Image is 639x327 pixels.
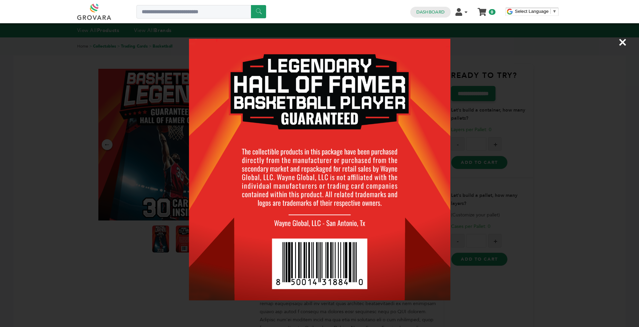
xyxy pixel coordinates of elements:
a: Dashboard [416,9,445,15]
span: ▼ [552,9,557,14]
span: × [618,33,627,52]
span: Select Language [515,9,549,14]
img: Image Preview [189,39,450,300]
span: 0 [489,9,495,15]
input: Search a product or brand... [136,5,266,19]
span: ​ [550,9,551,14]
a: My Cart [478,6,486,13]
a: Select Language​ [515,9,557,14]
